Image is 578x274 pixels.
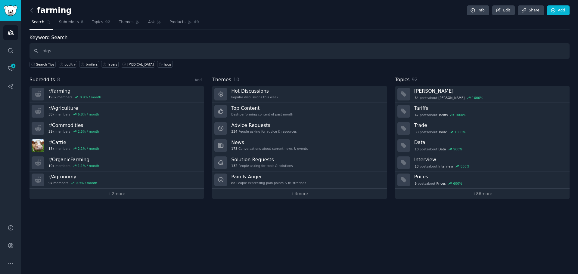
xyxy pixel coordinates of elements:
[48,164,54,168] span: 10k
[437,181,446,186] span: Prices
[231,146,237,151] span: 173
[30,189,204,199] a: +2more
[30,137,204,154] a: r/Cattle15kmembers2.1% / month
[48,164,99,168] div: members
[231,164,293,168] div: People asking for tools & solutions
[48,139,99,146] h3: r/ Cattle
[455,113,466,117] div: 1000 %
[212,76,231,84] span: Themes
[92,20,103,25] span: Topics
[48,88,101,94] h3: r/ farming
[472,96,483,100] div: 1000 %
[414,105,565,111] h3: Tariffs
[492,5,515,16] a: Edit
[48,129,54,134] span: 29k
[212,120,387,137] a: Advice Requests334People asking for advice & resources
[11,64,16,68] span: 4
[79,61,99,68] a: broilers
[194,20,199,25] span: 49
[32,139,44,152] img: Cattle
[57,77,60,82] span: 8
[117,17,142,30] a: Themes
[438,96,465,100] span: [PERSON_NAME]
[157,61,173,68] a: hogs
[212,103,387,120] a: Top ContentBest-performing content of past month
[30,120,204,137] a: r/Commodities29kmembers2.5% / month
[78,112,99,116] div: 6.8 % / month
[395,171,570,189] a: Prices6postsaboutPrices600%
[212,154,387,171] a: Solution Requests132People asking for tools & solutions
[231,88,278,94] h3: Hot Discussions
[48,122,99,128] h3: r/ Commodities
[64,62,76,66] div: poultry
[415,96,418,100] span: 64
[438,130,447,134] span: Trade
[547,5,570,16] a: Add
[30,6,72,15] h2: farming
[231,174,306,180] h3: Pain & Anger
[414,164,470,169] div: post s about
[59,20,79,25] span: Subreddits
[395,103,570,120] a: Tariffs47postsaboutTariffs1000%
[212,189,387,199] a: +4more
[30,61,56,68] button: Search Tips
[414,112,467,118] div: post s about
[105,20,110,25] span: 92
[127,62,154,66] div: [MEDICAL_DATA]
[3,61,18,76] a: 4
[415,113,418,117] span: 47
[148,20,155,25] span: Ask
[415,147,418,151] span: 10
[231,129,297,134] div: People asking for advice & resources
[467,5,489,16] a: Info
[414,146,463,152] div: post s about
[86,62,98,66] div: broilers
[101,61,119,68] a: layers
[146,17,163,30] a: Ask
[48,146,54,151] span: 15k
[48,174,97,180] h3: r/ Agronomy
[48,112,99,116] div: members
[30,154,204,171] a: r/OrganicFarming10kmembers1.1% / month
[438,113,448,117] span: Tariffs
[30,103,204,120] a: r/Agriculture58kmembers6.8% / month
[231,181,235,185] span: 88
[48,146,99,151] div: members
[395,189,570,199] a: +86more
[414,139,565,146] h3: Data
[80,95,101,99] div: 0.9 % / month
[212,171,387,189] a: Pain & Anger88People expressing pain points & frustrations
[231,122,297,128] h3: Advice Requests
[48,181,52,185] span: 9k
[414,122,565,128] h3: Trade
[453,147,462,151] div: 900 %
[231,139,308,146] h3: News
[119,20,134,25] span: Themes
[30,76,55,84] span: Subreddits
[78,129,99,134] div: 2.5 % / month
[412,77,418,82] span: 92
[231,146,308,151] div: Conversations about current news & events
[48,129,99,134] div: members
[212,86,387,103] a: Hot DiscussionsPopular discussions this week
[231,181,306,185] div: People expressing pain points & frustrations
[78,164,99,168] div: 1.1 % / month
[233,77,239,82] span: 10
[414,174,565,180] h3: Prices
[415,164,418,168] span: 13
[167,17,201,30] a: Products49
[231,129,237,134] span: 334
[4,5,17,16] img: GummySearch logo
[58,61,77,68] a: poultry
[395,76,410,84] span: Topics
[212,137,387,154] a: News173Conversations about current news & events
[36,62,54,66] span: Search Tips
[438,164,453,168] span: Interview
[30,35,67,40] label: Keyword Search
[30,43,570,59] input: Keyword search in audience
[30,17,53,30] a: Search
[414,88,565,94] h3: [PERSON_NAME]
[48,105,99,111] h3: r/ Agriculture
[164,62,171,66] div: hogs
[231,112,293,116] div: Best-performing content of past month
